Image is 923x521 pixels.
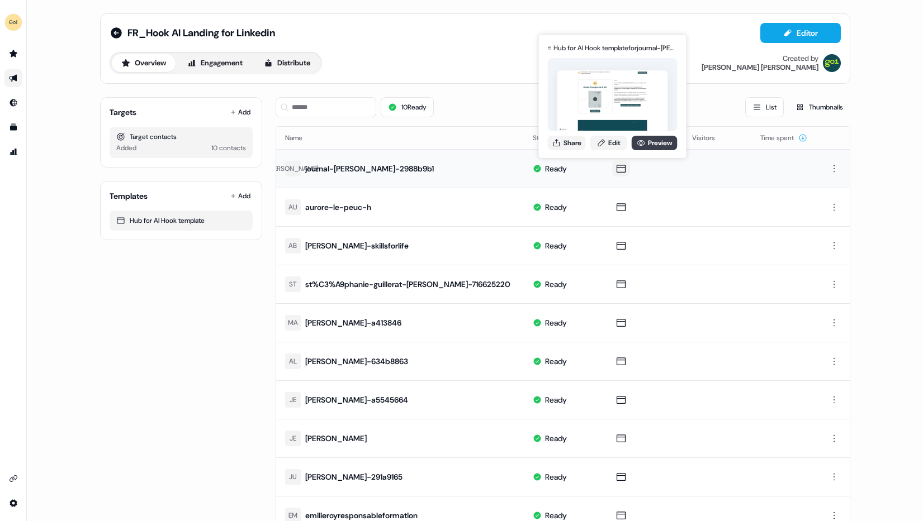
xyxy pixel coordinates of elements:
[116,142,136,154] div: Added
[289,356,297,367] div: AL
[228,188,253,204] button: Add
[305,202,371,213] div: aurore-le-peuc-h
[760,23,841,43] button: Editor
[702,63,818,72] div: [PERSON_NAME] [PERSON_NAME]
[4,470,22,487] a: Go to integrations
[381,97,434,117] button: 10Ready
[305,240,409,251] div: [PERSON_NAME]-skillsforlife
[4,143,22,161] a: Go to attribution
[545,394,567,405] div: Ready
[110,107,136,118] div: Targets
[305,510,418,521] div: emilieroyresponsableformation
[305,279,510,290] div: st%C3%A9phanie-guillerat-[PERSON_NAME]-716625220
[632,136,678,150] a: Preview
[823,54,841,72] img: Antoine
[228,104,253,120] button: Add
[305,394,408,405] div: [PERSON_NAME]-a5545664
[557,70,668,132] img: asset preview
[305,433,367,444] div: [PERSON_NAME]
[545,163,567,174] div: Ready
[288,202,297,213] div: AU
[548,136,586,150] button: Share
[288,240,297,251] div: AB
[4,118,22,136] a: Go to templates
[545,356,567,367] div: Ready
[545,317,567,328] div: Ready
[545,279,567,290] div: Ready
[305,163,434,174] div: journal-[PERSON_NAME]-2988b9b1
[116,215,246,226] div: Hub for AI Hook template
[4,69,22,87] a: Go to outbound experience
[545,510,567,521] div: Ready
[760,128,807,148] button: Time spent
[553,42,677,54] div: Hub for AI Hook template for journal-[PERSON_NAME]-2988b9b1 (overridden)
[692,128,728,148] button: Visitors
[127,26,275,40] span: FR_Hook AI Landing for Linkedin
[545,471,567,482] div: Ready
[533,128,565,148] button: Status
[288,317,298,328] div: MA
[305,471,403,482] div: [PERSON_NAME]-291a9165
[178,54,252,72] button: Engagement
[4,94,22,112] a: Go to Inbound
[788,97,850,117] button: Thumbnails
[289,279,296,290] div: ST
[268,163,318,174] div: [PERSON_NAME]
[4,45,22,63] a: Go to prospects
[4,494,22,512] a: Go to integrations
[545,202,567,213] div: Ready
[112,54,176,72] button: Overview
[285,128,316,148] button: Name
[305,317,401,328] div: [PERSON_NAME]-a413846
[254,54,320,72] button: Distribute
[116,131,246,142] div: Target contacts
[290,433,296,444] div: JE
[760,28,841,40] a: Editor
[290,394,296,405] div: JE
[783,54,818,63] div: Created by
[110,190,148,202] div: Templates
[289,471,297,482] div: JU
[305,356,408,367] div: [PERSON_NAME]-634b8863
[211,142,246,154] div: 10 contacts
[545,240,567,251] div: Ready
[745,97,784,117] button: List
[590,136,627,150] a: Edit
[288,510,297,521] div: EM
[545,433,567,444] div: Ready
